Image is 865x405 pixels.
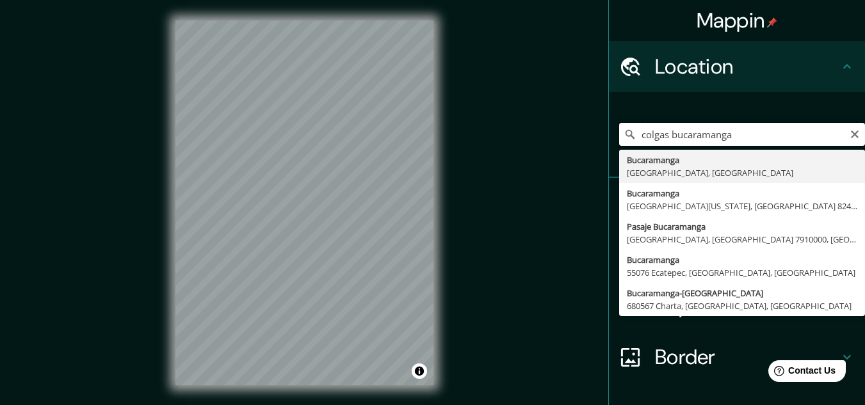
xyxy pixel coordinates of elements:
[751,355,851,391] iframe: Help widget launcher
[609,41,865,92] div: Location
[619,123,865,146] input: Pick your city or area
[412,363,427,379] button: Toggle attribution
[767,17,777,28] img: pin-icon.png
[655,344,839,370] h4: Border
[627,266,857,279] div: 55076 Ecatepec, [GEOGRAPHIC_DATA], [GEOGRAPHIC_DATA]
[627,299,857,312] div: 680567 Charta, [GEOGRAPHIC_DATA], [GEOGRAPHIC_DATA]
[655,54,839,79] h4: Location
[697,8,778,33] h4: Mappin
[850,127,860,139] button: Clear
[609,331,865,383] div: Border
[609,178,865,229] div: Pins
[627,187,857,200] div: Bucaramanga
[627,220,857,233] div: Pasaje Bucaramanga
[609,280,865,331] div: Layout
[627,253,857,266] div: Bucaramanga
[609,229,865,280] div: Style
[627,287,857,299] div: Bucaramanga-[GEOGRAPHIC_DATA]
[655,293,839,319] h4: Layout
[627,154,857,166] div: Bucaramanga
[627,200,857,212] div: [GEOGRAPHIC_DATA][US_STATE], [GEOGRAPHIC_DATA] 8240000, [GEOGRAPHIC_DATA]
[627,166,857,179] div: [GEOGRAPHIC_DATA], [GEOGRAPHIC_DATA]
[175,20,433,385] canvas: Map
[627,233,857,246] div: [GEOGRAPHIC_DATA], [GEOGRAPHIC_DATA] 7910000, [GEOGRAPHIC_DATA]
